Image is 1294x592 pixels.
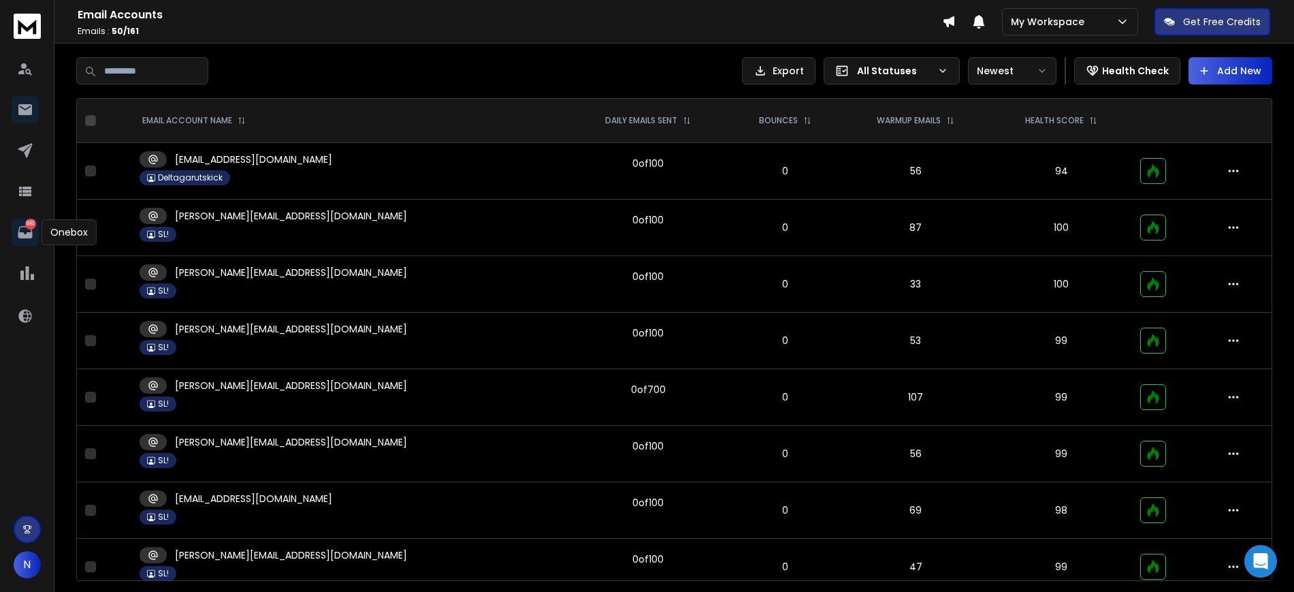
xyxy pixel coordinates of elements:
[1154,8,1270,35] button: Get Free Credits
[1183,15,1261,29] p: Get Free Credits
[158,229,169,240] p: SL!
[1011,15,1090,29] p: My Workspace
[158,512,169,523] p: SL!
[990,426,1132,482] td: 99
[78,26,942,37] p: Emails :
[632,496,664,510] div: 0 of 100
[142,115,246,126] div: EMAIL ACCOUNT NAME
[158,172,223,183] p: Deltagarutskick
[42,219,97,245] div: Onebox
[742,57,815,84] button: Export
[175,492,332,505] p: [EMAIL_ADDRESS][DOMAIN_NAME]
[737,390,832,404] p: 0
[990,200,1132,256] td: 100
[175,435,407,449] p: [PERSON_NAME][EMAIL_ADDRESS][DOMAIN_NAME]
[759,115,798,126] p: BOUNCES
[632,326,664,340] div: 0 of 100
[990,482,1132,539] td: 98
[632,270,664,283] div: 0 of 100
[737,164,832,178] p: 0
[990,369,1132,426] td: 99
[1074,57,1180,84] button: Health Check
[175,379,407,392] p: [PERSON_NAME][EMAIL_ADDRESS][DOMAIN_NAME]
[737,221,832,234] p: 0
[841,256,990,313] td: 33
[112,25,139,37] span: 50 / 161
[737,277,832,291] p: 0
[175,322,407,336] p: [PERSON_NAME][EMAIL_ADDRESS][DOMAIN_NAME]
[1244,545,1277,578] div: Open Intercom Messenger
[737,560,832,574] p: 0
[990,313,1132,369] td: 99
[605,115,677,126] p: DAILY EMAILS SENT
[841,313,990,369] td: 53
[632,552,664,566] div: 0 of 100
[14,551,41,578] button: N
[175,153,332,166] p: [EMAIL_ADDRESS][DOMAIN_NAME]
[841,369,990,426] td: 107
[78,7,942,23] h1: Email Accounts
[841,143,990,200] td: 56
[990,256,1132,313] td: 100
[158,399,169,409] p: SL!
[175,548,407,562] p: [PERSON_NAME][EMAIL_ADDRESS][DOMAIN_NAME]
[14,14,41,39] img: logo
[1102,64,1169,78] p: Health Check
[158,285,169,296] p: SL!
[175,266,407,279] p: [PERSON_NAME][EMAIL_ADDRESS][DOMAIN_NAME]
[1025,115,1084,126] p: HEALTH SCORE
[990,143,1132,200] td: 94
[968,57,1056,84] button: Newest
[12,219,39,246] a: 961
[25,219,36,230] p: 961
[158,568,169,579] p: SL!
[632,157,664,170] div: 0 of 100
[632,439,664,453] div: 0 of 100
[158,342,169,353] p: SL!
[1188,57,1272,84] button: Add New
[158,455,169,466] p: SL!
[841,482,990,539] td: 69
[841,200,990,256] td: 87
[175,209,407,223] p: [PERSON_NAME][EMAIL_ADDRESS][DOMAIN_NAME]
[857,64,932,78] p: All Statuses
[737,334,832,347] p: 0
[737,447,832,461] p: 0
[631,383,666,396] div: 0 of 700
[737,503,832,517] p: 0
[877,115,941,126] p: WARMUP EMAILS
[632,213,664,227] div: 0 of 100
[841,426,990,482] td: 56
